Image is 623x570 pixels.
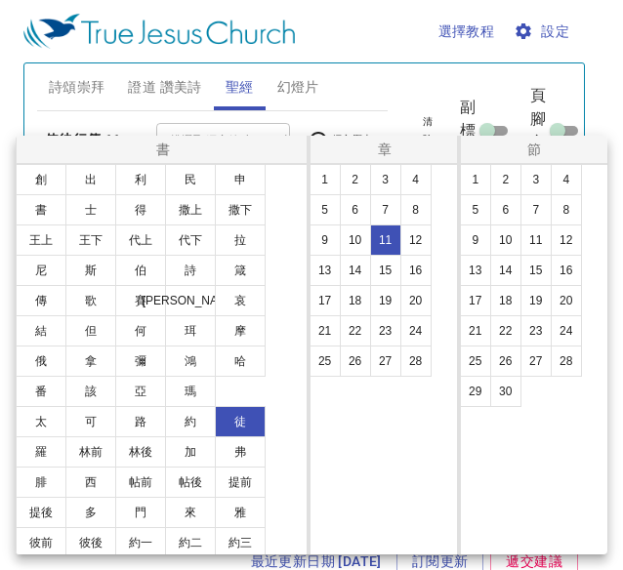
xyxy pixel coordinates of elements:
[340,255,371,286] button: 14
[460,164,491,195] button: 1
[65,406,116,437] button: 可
[165,255,216,286] button: 詩
[65,164,116,195] button: 出
[520,346,552,377] button: 27
[165,346,216,377] button: 鴻
[16,164,66,195] button: 創
[215,164,266,195] button: 申
[460,224,491,256] button: 9
[115,164,166,195] button: 利
[310,346,341,377] button: 25
[115,527,166,558] button: 約一
[65,467,116,498] button: 西
[215,527,266,558] button: 約三
[465,140,603,159] p: 節
[16,527,66,558] button: 彼前
[370,315,401,346] button: 23
[551,224,582,256] button: 12
[490,224,521,256] button: 10
[370,194,401,225] button: 7
[65,315,116,346] button: 但
[65,527,116,558] button: 彼後
[165,436,216,468] button: 加
[215,467,266,498] button: 提前
[16,467,66,498] button: 腓
[340,346,371,377] button: 26
[400,346,432,377] button: 28
[165,194,216,225] button: 撒上
[65,194,116,225] button: 士
[310,285,341,316] button: 17
[520,194,552,225] button: 7
[115,436,166,468] button: 林後
[16,315,66,346] button: 結
[165,164,216,195] button: 民
[65,224,116,256] button: 王下
[340,224,371,256] button: 10
[490,285,521,316] button: 18
[115,467,166,498] button: 帖前
[16,376,66,407] button: 番
[400,255,432,286] button: 16
[551,255,582,286] button: 16
[490,164,521,195] button: 2
[215,255,266,286] button: 箴
[115,285,166,316] button: 賽
[460,376,491,407] button: 29
[115,224,166,256] button: 代上
[165,224,216,256] button: 代下
[490,255,521,286] button: 14
[310,255,341,286] button: 13
[340,194,371,225] button: 6
[16,346,66,377] button: 俄
[215,285,266,316] button: 哀
[215,406,266,437] button: 徒
[520,164,552,195] button: 3
[520,224,552,256] button: 11
[310,164,341,195] button: 1
[551,285,582,316] button: 20
[115,376,166,407] button: 亞
[16,224,66,256] button: 王上
[65,497,116,528] button: 多
[460,346,491,377] button: 25
[165,527,216,558] button: 約二
[115,194,166,225] button: 得
[310,315,341,346] button: 21
[370,224,401,256] button: 11
[65,436,116,468] button: 林前
[400,315,432,346] button: 24
[215,436,266,468] button: 弗
[520,315,552,346] button: 23
[490,376,521,407] button: 30
[215,315,266,346] button: 摩
[520,255,552,286] button: 15
[165,406,216,437] button: 約
[215,346,266,377] button: 哈
[21,140,305,159] p: 書
[551,346,582,377] button: 28
[165,376,216,407] button: 瑪
[215,194,266,225] button: 撒下
[340,164,371,195] button: 2
[370,164,401,195] button: 3
[490,315,521,346] button: 22
[115,255,166,286] button: 伯
[16,255,66,286] button: 尼
[115,315,166,346] button: 何
[340,285,371,316] button: 18
[400,164,432,195] button: 4
[400,285,432,316] button: 20
[65,376,116,407] button: 該
[520,285,552,316] button: 19
[310,224,341,256] button: 9
[115,406,166,437] button: 路
[165,497,216,528] button: 來
[115,497,166,528] button: 門
[551,194,582,225] button: 8
[370,346,401,377] button: 27
[16,497,66,528] button: 提後
[490,194,521,225] button: 6
[551,315,582,346] button: 24
[215,497,266,528] button: 雅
